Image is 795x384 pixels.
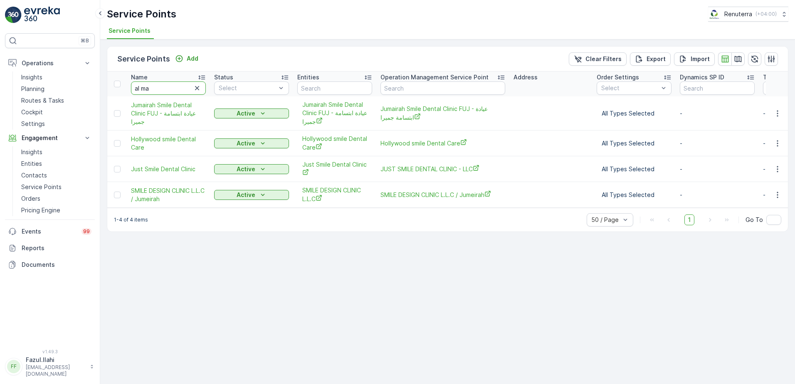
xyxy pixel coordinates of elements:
[380,73,489,81] p: Operation Management Service Point
[107,7,176,21] p: Service Points
[380,105,505,122] a: Jumairah Smile Dental Clinic FUJ - عيادة ابتسامة جميرا
[131,165,206,173] a: Just Smile Dental Clinic
[5,55,95,71] button: Operations
[5,7,22,23] img: logo
[24,7,60,23] img: logo_light-DOdMpM7g.png
[602,139,667,148] p: All Types Selected
[237,191,255,199] p: Active
[81,37,89,44] p: ⌘B
[680,81,755,95] input: Search
[676,182,759,208] td: -
[676,130,759,156] td: -
[676,156,759,182] td: -
[585,55,622,63] p: Clear Filters
[569,52,627,66] button: Clear Filters
[5,349,95,354] span: v 1.49.3
[214,190,289,200] button: Active
[114,110,121,117] div: Toggle Row Selected
[22,134,78,142] p: Engagement
[131,81,206,95] input: Search
[21,120,45,128] p: Settings
[22,227,77,236] p: Events
[114,166,121,172] div: Toggle Row Selected
[21,148,42,156] p: Insights
[601,84,659,92] p: Select
[26,364,86,377] p: [EMAIL_ADDRESS][DOMAIN_NAME]
[214,138,289,148] button: Active
[380,139,505,148] a: Hollywood smile Dental Care
[302,101,367,126] a: Jumairah Smile Dental Clinic FUJ - عيادة ابتسامة جميرا
[131,135,206,152] a: Hollywood smile Dental Care
[21,194,40,203] p: Orders
[18,170,95,181] a: Contacts
[602,165,667,173] p: All Types Selected
[172,54,202,64] button: Add
[297,81,372,95] input: Search
[5,356,95,377] button: FFFazul.Ilahi[EMAIL_ADDRESS][DOMAIN_NAME]
[18,193,95,204] a: Orders
[630,52,671,66] button: Export
[18,95,95,106] a: Routes & Tasks
[26,356,86,364] p: Fazul.Ilahi
[187,54,198,63] p: Add
[131,73,148,81] p: Name
[602,191,667,199] p: All Types Selected
[18,181,95,193] a: Service Points
[302,135,367,152] span: Hollywood smile Dental Care
[297,73,319,81] p: Entities
[746,216,763,224] span: Go To
[5,130,95,146] button: Engagement
[214,73,233,81] p: Status
[21,160,42,168] p: Entities
[21,206,60,214] p: Pricing Engine
[114,217,148,223] p: 1-4 of 4 items
[21,171,47,180] p: Contacts
[214,164,289,174] button: Active
[602,109,667,118] p: All Types Selected
[83,228,90,235] p: 99
[114,192,121,198] div: Toggle Row Selected
[691,55,710,63] p: Import
[676,96,759,130] td: -
[18,71,95,83] a: Insights
[18,158,95,170] a: Entities
[7,360,20,373] div: FF
[237,139,255,148] p: Active
[21,85,44,93] p: Planning
[647,55,666,63] p: Export
[5,223,95,240] a: Events99
[22,59,78,67] p: Operations
[680,73,724,81] p: Dynamics SP ID
[219,84,276,92] p: Select
[755,11,777,17] p: ( +04:00 )
[22,261,91,269] p: Documents
[18,118,95,130] a: Settings
[109,27,151,35] span: Service Points
[302,186,367,203] a: SMILE DESIGN CLINIC L.L.C
[21,73,42,81] p: Insights
[597,73,639,81] p: Order Settings
[21,183,62,191] p: Service Points
[21,108,43,116] p: Cockpit
[214,108,289,118] button: Active
[131,187,206,203] a: SMILE DESIGN CLINIC L.L.C / Jumeirah
[18,83,95,95] a: Planning
[18,146,95,158] a: Insights
[237,165,255,173] p: Active
[18,204,95,216] a: Pricing Engine
[708,7,788,22] button: Renuterra(+04:00)
[380,165,505,173] span: JUST SMILE DENTAL CLINIC - LLC
[674,52,715,66] button: Import
[131,101,206,126] a: Jumairah Smile Dental Clinic FUJ - عيادة ابتسامة جميرا
[22,244,91,252] p: Reports
[380,190,505,199] a: SMILE DESIGN CLINIC L.L.C / Jumeirah
[114,140,121,147] div: Toggle Row Selected
[380,81,505,95] input: Search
